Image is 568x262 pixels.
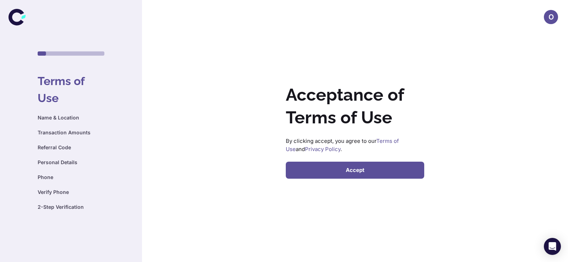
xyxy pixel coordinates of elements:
h4: Terms of Use [38,73,104,107]
h6: 2-Step Verification [38,203,104,211]
div: Open Intercom Messenger [544,238,561,255]
h6: Phone [38,173,104,181]
h6: Referral Code [38,144,104,151]
button: O [544,10,558,24]
a: Privacy Policy [305,146,340,152]
h6: Verify Phone [38,188,104,196]
h6: Transaction Amounts [38,129,104,136]
h6: Name & Location [38,114,104,122]
a: Terms of Use [286,138,399,152]
h2: Acceptance of Terms of Use [286,83,424,129]
button: Accept [286,162,424,179]
p: By clicking accept, you agree to our and . [286,137,424,153]
h6: Personal Details [38,158,104,166]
